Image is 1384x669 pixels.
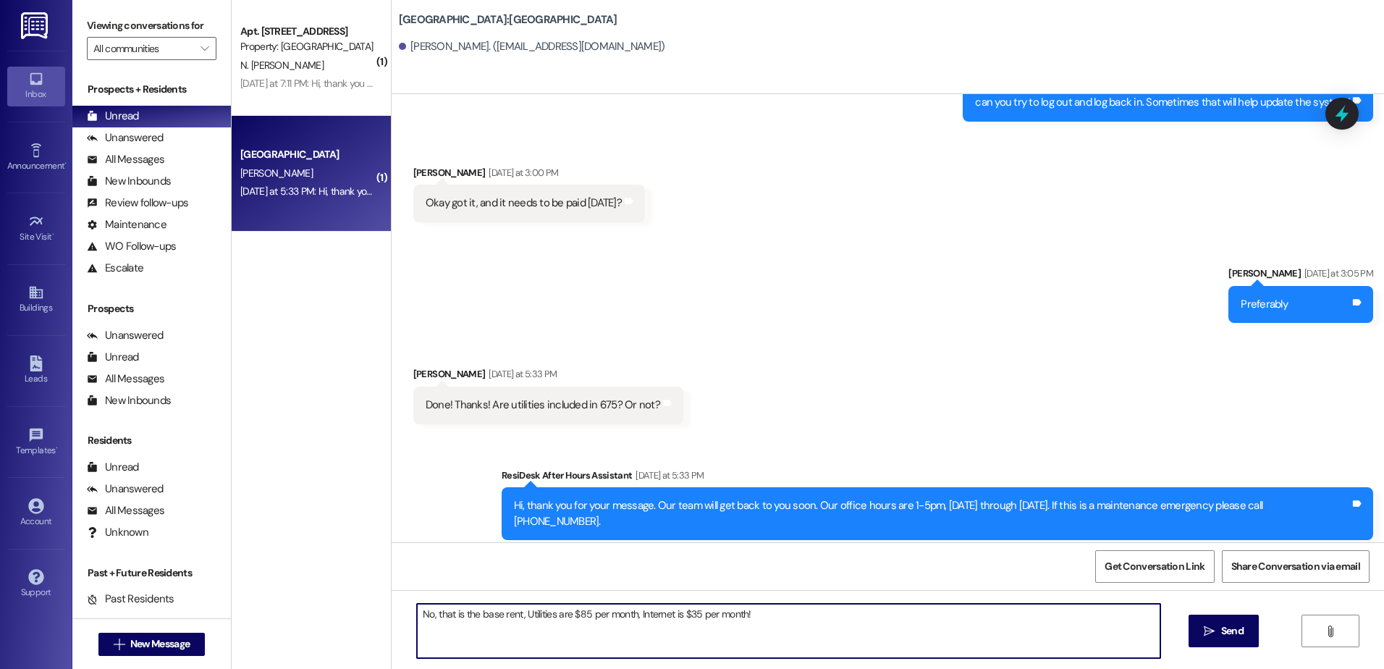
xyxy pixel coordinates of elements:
div: [PERSON_NAME]. ([EMAIL_ADDRESS][DOMAIN_NAME]) [399,39,665,54]
div: Apt. [STREET_ADDRESS] [240,24,374,39]
div: Okay got it, and it needs to be paid [DATE]? [426,195,622,211]
div: Unanswered [87,130,164,146]
div: [DATE] at 5:33 PM: Hi, thank you for your message. Our team will get back to you soon. Our office... [240,185,1090,198]
a: Templates • [7,423,65,462]
div: Prospects [72,301,231,316]
div: Unread [87,460,139,475]
div: Done! Thanks! Are utilities included in 675? Or not? [426,397,660,413]
div: WO Follow-ups [87,239,176,254]
span: • [64,159,67,169]
div: Preferably [1241,297,1288,312]
span: • [52,230,54,240]
a: Site Visit • [7,209,65,248]
div: [PERSON_NAME] [413,366,683,387]
span: Send [1221,623,1244,639]
span: N. [PERSON_NAME] [240,59,324,72]
span: Get Conversation Link [1105,559,1204,574]
div: Prospects + Residents [72,82,231,97]
div: Past Residents [87,592,174,607]
div: Unknown [87,525,148,540]
button: Get Conversation Link [1095,550,1214,583]
div: [DATE] at 5:33 PM [632,468,704,483]
div: All Messages [87,503,164,518]
div: [DATE] at 5:33 PM [485,366,557,382]
div: New Inbounds [87,174,171,189]
div: Unanswered [87,481,164,497]
div: Property: [GEOGRAPHIC_DATA] [240,39,374,54]
b: [GEOGRAPHIC_DATA]: [GEOGRAPHIC_DATA] [399,12,617,28]
div: Escalate [87,261,143,276]
div: Review follow-ups [87,195,188,211]
div: Unread [87,350,139,365]
textarea: No, that is the base rent, Utilities are $85 per month, Internet is $35 per month! [417,604,1160,658]
div: Hi, thank you for your message. Our team will get back to you soon. Our office hours are 1-5pm, [... [514,498,1350,529]
div: Unanswered [87,328,164,343]
a: Leads [7,351,65,390]
div: All Messages [87,371,164,387]
i:  [201,43,208,54]
a: Account [7,494,65,533]
div: can you try to log out and log back in. Sometimes that will help update the system! [975,95,1350,110]
div: [DATE] at 3:00 PM [485,165,558,180]
i:  [1325,626,1336,637]
div: Tagged as: [502,540,1373,561]
button: Send [1189,615,1259,647]
span: Share Conversation via email [1231,559,1360,574]
a: Support [7,565,65,604]
i:  [1204,626,1215,637]
div: [PERSON_NAME] [413,165,645,185]
div: Unread [87,109,139,124]
div: [GEOGRAPHIC_DATA] [240,147,374,162]
a: Inbox [7,67,65,106]
div: ResiDesk After Hours Assistant [502,468,1373,488]
span: • [56,443,58,453]
span: New Message [130,636,190,652]
div: New Inbounds [87,393,171,408]
div: [PERSON_NAME] [1228,266,1373,286]
span: [PERSON_NAME] [240,167,313,180]
div: All Messages [87,152,164,167]
i:  [114,639,125,650]
button: New Message [98,633,206,656]
div: [DATE] at 3:05 PM [1301,266,1373,281]
div: [DATE] at 7:11 PM: Hi, thank you for your message. Our team will get back to you soon. Our office... [240,77,1083,90]
div: Residents [72,433,231,448]
button: Share Conversation via email [1222,550,1370,583]
img: ResiDesk Logo [21,12,51,39]
a: Buildings [7,280,65,319]
label: Viewing conversations for [87,14,216,37]
div: Maintenance [87,217,166,232]
div: Past + Future Residents [72,565,231,581]
input: All communities [93,37,193,60]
